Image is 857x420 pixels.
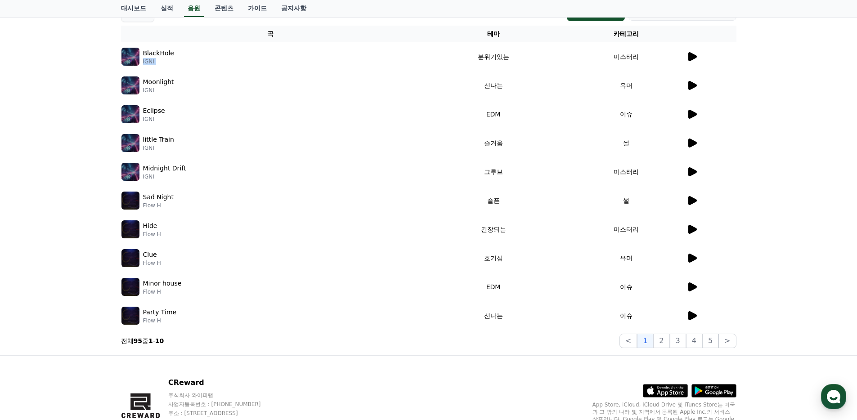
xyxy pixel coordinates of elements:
p: Flow H [143,231,161,238]
td: 호기심 [420,244,567,273]
span: 홈 [28,299,34,306]
p: Hide [143,221,157,231]
p: Party Time [143,308,177,317]
img: music [121,249,139,267]
p: IGNI [143,58,174,65]
td: 미스터리 [567,157,686,186]
img: music [121,48,139,66]
td: 미스터리 [567,42,686,71]
td: 긴장되는 [420,215,567,244]
img: music [121,76,139,94]
p: 주식회사 와이피랩 [168,392,278,399]
td: 유머 [567,244,686,273]
img: music [121,163,139,181]
td: 썰 [567,186,686,215]
td: 유머 [567,71,686,100]
p: IGNI [143,87,174,94]
a: 대화 [59,285,116,308]
p: 주소 : [STREET_ADDRESS] [168,410,278,417]
td: EDM [420,100,567,129]
td: 신나는 [420,71,567,100]
td: 미스터리 [567,215,686,244]
a: 홈 [3,285,59,308]
p: 전체 중 - [121,336,164,345]
p: Flow H [143,317,177,324]
p: little Train [143,135,174,144]
td: EDM [420,273,567,301]
a: 설정 [116,285,173,308]
p: IGNI [143,144,174,152]
span: 설정 [139,299,150,306]
p: Minor house [143,279,182,288]
button: > [718,334,736,348]
strong: 1 [148,337,153,344]
p: IGNI [143,116,165,123]
td: 슬픈 [420,186,567,215]
p: Sad Night [143,192,174,202]
strong: 95 [134,337,142,344]
img: music [121,278,139,296]
button: 5 [702,334,718,348]
p: CReward [168,377,278,388]
td: 이슈 [567,273,686,301]
td: 이슈 [567,100,686,129]
td: 즐거움 [420,129,567,157]
td: 신나는 [420,301,567,330]
p: Flow H [143,202,174,209]
img: music [121,220,139,238]
th: 테마 [420,26,567,42]
p: 사업자등록번호 : [PHONE_NUMBER] [168,401,278,408]
button: 1 [637,334,653,348]
img: music [121,307,139,325]
p: Flow H [143,288,182,295]
p: BlackHole [143,49,174,58]
img: music [121,134,139,152]
img: music [121,105,139,123]
button: 3 [670,334,686,348]
p: Flow H [143,259,161,267]
button: 4 [686,334,702,348]
p: Midnight Drift [143,164,186,173]
button: < [619,334,637,348]
td: 그루브 [420,157,567,186]
th: 카테고리 [567,26,686,42]
span: 대화 [82,299,93,306]
td: 썰 [567,129,686,157]
td: 분위기있는 [420,42,567,71]
td: 이슈 [567,301,686,330]
p: IGNI [143,173,186,180]
strong: 10 [155,337,164,344]
img: music [121,192,139,210]
p: Moonlight [143,77,174,87]
p: Eclipse [143,106,165,116]
button: 2 [653,334,669,348]
th: 곡 [121,26,420,42]
p: Clue [143,250,157,259]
